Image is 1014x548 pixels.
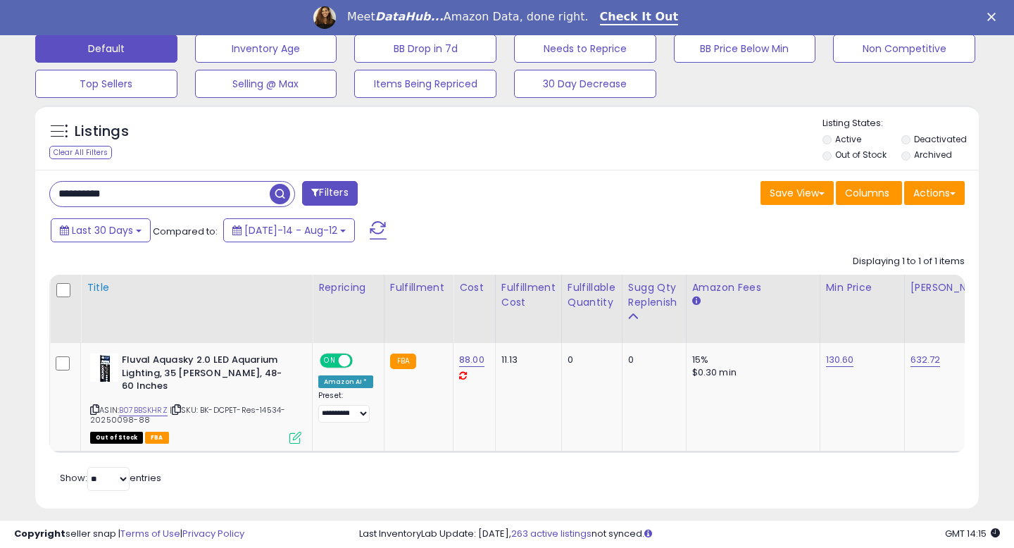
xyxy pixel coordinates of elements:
span: Columns [845,186,889,200]
span: | SKU: BK-DCPET-Res-14534-20250098-88 [90,404,285,425]
a: Check It Out [600,10,679,25]
small: FBA [390,354,416,369]
span: Show: entries [60,471,161,485]
div: 0 [628,354,675,366]
div: Displaying 1 to 1 of 1 items [853,255,965,268]
span: All listings that are currently out of stock and unavailable for purchase on Amazon [90,432,143,444]
button: Save View [760,181,834,205]
label: Out of Stock [835,149,887,161]
button: Columns [836,181,902,205]
a: 130.60 [826,353,854,367]
a: Terms of Use [120,527,180,540]
a: B07BBSKHRZ [119,404,168,416]
div: Cost [459,280,489,295]
div: 11.13 [501,354,551,366]
div: [PERSON_NAME] [910,280,994,295]
img: 41hA5Ws17uL._SL40_.jpg [90,354,118,382]
button: Items Being Repriced [354,70,496,98]
div: seller snap | | [14,528,244,541]
span: OFF [351,355,373,367]
div: Amazon Fees [692,280,814,295]
div: Preset: [318,391,373,423]
a: 88.00 [459,353,484,367]
a: Privacy Policy [182,527,244,540]
div: Clear All Filters [49,146,112,159]
button: Selling @ Max [195,70,337,98]
b: Fluval Aquasky 2.0 LED Aquarium Lighting, 35 [PERSON_NAME], 48-60 Inches [122,354,293,397]
span: Last 30 Days [72,223,133,237]
a: 632.72 [910,353,941,367]
button: Needs to Reprice [514,35,656,63]
p: Listing States: [822,117,979,130]
button: Filters [302,181,357,206]
span: 2025-09-12 14:15 GMT [945,527,1000,540]
span: Compared to: [153,225,218,238]
button: Non Competitive [833,35,975,63]
div: Repricing [318,280,378,295]
a: 263 active listings [511,527,591,540]
span: FBA [145,432,169,444]
button: BB Drop in 7d [354,35,496,63]
th: Please note that this number is a calculation based on your required days of coverage and your ve... [622,275,686,343]
h5: Listings [75,122,129,142]
div: Fulfillment Cost [501,280,556,310]
button: Actions [904,181,965,205]
div: $0.30 min [692,366,809,379]
i: DataHub... [375,10,444,23]
button: Inventory Age [195,35,337,63]
label: Deactivated [914,133,967,145]
div: 0 [568,354,611,366]
div: Last InventoryLab Update: [DATE], not synced. [359,528,1000,541]
div: Close [987,13,1001,21]
div: Sugg Qty Replenish [628,280,680,310]
div: Meet Amazon Data, done right. [347,10,589,24]
div: Fulfillable Quantity [568,280,616,310]
div: Amazon AI * [318,375,373,388]
span: ON [321,355,339,367]
button: Last 30 Days [51,218,151,242]
div: Min Price [826,280,899,295]
div: Title [87,280,306,295]
label: Active [835,133,861,145]
img: Profile image for Georgie [313,6,336,29]
div: ASIN: [90,354,301,442]
div: Fulfillment [390,280,447,295]
small: Amazon Fees. [692,295,701,308]
strong: Copyright [14,527,65,540]
div: 15% [692,354,809,366]
button: BB Price Below Min [674,35,816,63]
button: Top Sellers [35,70,177,98]
button: 30 Day Decrease [514,70,656,98]
span: [DATE]-14 - Aug-12 [244,223,337,237]
label: Archived [914,149,952,161]
button: [DATE]-14 - Aug-12 [223,218,355,242]
button: Default [35,35,177,63]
